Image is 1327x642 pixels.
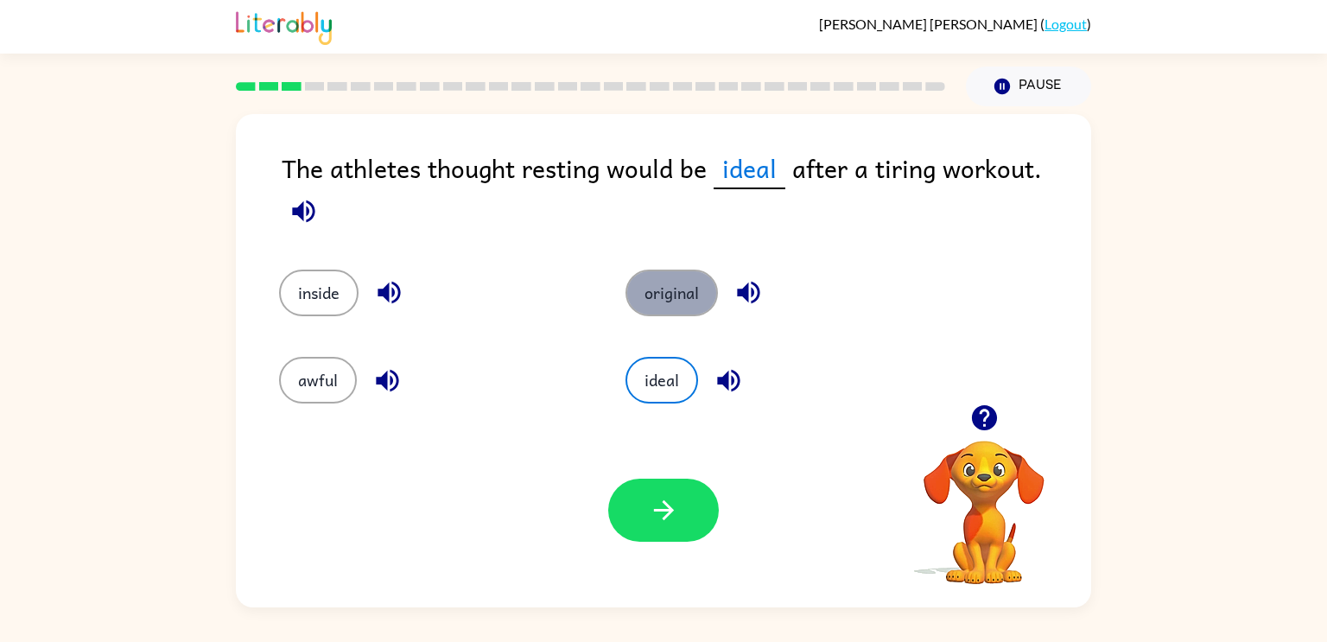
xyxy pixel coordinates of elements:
[1044,16,1087,32] a: Logout
[625,357,698,404] button: ideal
[282,149,1091,235] div: The athletes thought resting would be after a tiring workout.
[819,16,1091,32] div: ( )
[279,357,357,404] button: awful
[898,414,1070,587] video: Your browser must support playing .mp4 files to use Literably. Please try using another browser.
[819,16,1040,32] span: [PERSON_NAME] [PERSON_NAME]
[625,270,718,316] button: original
[714,149,785,189] span: ideal
[966,67,1091,106] button: Pause
[236,7,332,45] img: Literably
[279,270,359,316] button: inside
